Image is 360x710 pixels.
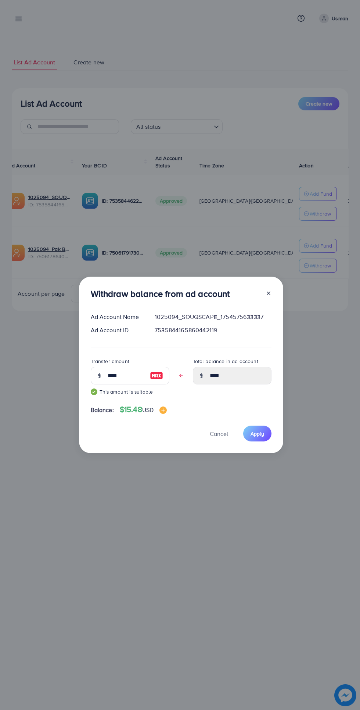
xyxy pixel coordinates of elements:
span: USD [142,406,154,414]
img: image [150,371,163,380]
button: Cancel [201,426,237,441]
div: Ad Account Name [85,313,149,321]
div: Ad Account ID [85,326,149,334]
div: 7535844165860442119 [149,326,277,334]
span: Balance: [91,406,114,414]
img: guide [91,388,97,395]
button: Apply [243,426,271,441]
span: Apply [251,430,264,437]
small: This amount is suitable [91,388,169,395]
h4: $15.48 [120,405,167,414]
label: Total balance in ad account [193,358,258,365]
label: Transfer amount [91,358,129,365]
div: 1025094_SOUQSCAPE_1754575633337 [149,313,277,321]
span: Cancel [210,430,228,438]
img: image [159,407,167,414]
h3: Withdraw balance from ad account [91,288,230,299]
